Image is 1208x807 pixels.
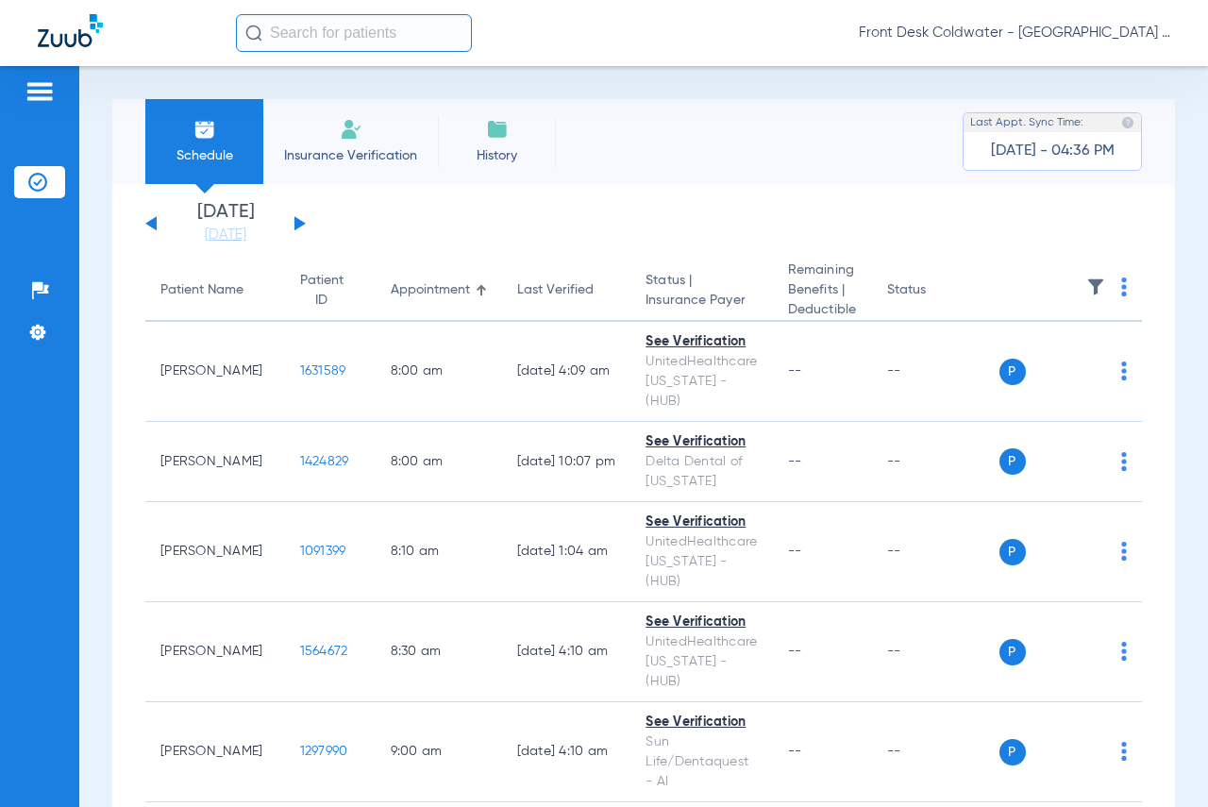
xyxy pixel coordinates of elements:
[517,280,616,300] div: Last Verified
[646,513,758,532] div: See Verification
[872,261,999,322] th: Status
[300,455,349,468] span: 1424829
[376,422,502,502] td: 8:00 AM
[872,702,999,802] td: --
[391,280,487,300] div: Appointment
[25,80,55,103] img: hamburger-icon
[300,545,346,558] span: 1091399
[300,745,348,758] span: 1297990
[340,118,362,141] img: Manual Insurance Verification
[169,226,282,244] a: [DATE]
[1121,542,1127,561] img: group-dot-blue.svg
[160,280,270,300] div: Patient Name
[999,739,1026,765] span: P
[160,280,243,300] div: Patient Name
[236,14,472,52] input: Search for patients
[788,645,802,658] span: --
[145,602,285,702] td: [PERSON_NAME]
[646,532,758,592] div: UnitedHealthcare [US_STATE] - (HUB)
[999,359,1026,385] span: P
[502,702,631,802] td: [DATE] 4:10 AM
[999,448,1026,475] span: P
[376,602,502,702] td: 8:30 AM
[646,613,758,632] div: See Verification
[788,364,802,378] span: --
[145,422,285,502] td: [PERSON_NAME]
[159,146,249,165] span: Schedule
[145,502,285,602] td: [PERSON_NAME]
[970,113,1083,132] span: Last Appt. Sync Time:
[517,280,594,300] div: Last Verified
[376,322,502,422] td: 8:00 AM
[1121,642,1127,661] img: group-dot-blue.svg
[646,732,758,792] div: Sun Life/Dentaquest - AI
[193,118,216,141] img: Schedule
[788,545,802,558] span: --
[630,261,773,322] th: Status |
[145,702,285,802] td: [PERSON_NAME]
[999,539,1026,565] span: P
[872,322,999,422] td: --
[300,271,361,311] div: Patient ID
[1121,361,1127,380] img: group-dot-blue.svg
[646,452,758,492] div: Delta Dental of [US_STATE]
[773,261,872,322] th: Remaining Benefits |
[1114,716,1208,807] iframe: Chat Widget
[300,645,348,658] span: 1564672
[788,745,802,758] span: --
[145,322,285,422] td: [PERSON_NAME]
[1121,452,1127,471] img: group-dot-blue.svg
[872,602,999,702] td: --
[300,364,346,378] span: 1631589
[646,432,758,452] div: See Verification
[872,422,999,502] td: --
[38,14,103,47] img: Zuub Logo
[1086,277,1105,296] img: filter.svg
[646,332,758,352] div: See Verification
[300,271,344,311] div: Patient ID
[376,502,502,602] td: 8:10 AM
[646,291,758,311] span: Insurance Payer
[502,422,631,502] td: [DATE] 10:07 PM
[502,322,631,422] td: [DATE] 4:09 AM
[646,632,758,692] div: UnitedHealthcare [US_STATE] - (HUB)
[646,713,758,732] div: See Verification
[872,502,999,602] td: --
[245,25,262,42] img: Search Icon
[277,146,424,165] span: Insurance Verification
[1121,277,1127,296] img: group-dot-blue.svg
[486,118,509,141] img: History
[169,203,282,244] li: [DATE]
[646,352,758,412] div: UnitedHealthcare [US_STATE] - (HUB)
[859,24,1170,42] span: Front Desk Coldwater - [GEOGRAPHIC_DATA] | My Community Dental Centers
[991,142,1115,160] span: [DATE] - 04:36 PM
[788,455,802,468] span: --
[502,502,631,602] td: [DATE] 1:04 AM
[1121,116,1134,129] img: last sync help info
[452,146,542,165] span: History
[376,702,502,802] td: 9:00 AM
[502,602,631,702] td: [DATE] 4:10 AM
[999,639,1026,665] span: P
[391,280,470,300] div: Appointment
[788,300,857,320] span: Deductible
